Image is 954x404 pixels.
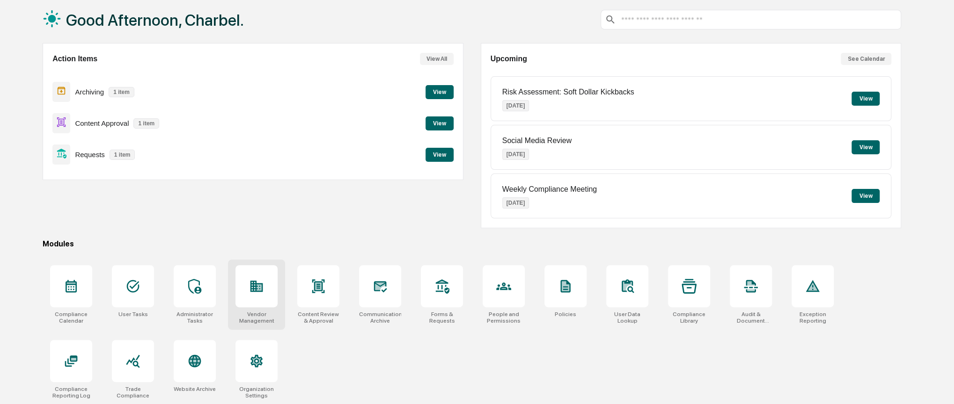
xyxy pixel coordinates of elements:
[174,311,216,324] div: Administrator Tasks
[841,53,891,65] button: See Calendar
[426,150,454,159] a: View
[110,150,135,160] p: 1 item
[174,386,216,392] div: Website Archive
[867,298,888,305] span: Pylon
[133,118,159,129] p: 1 item
[43,239,901,248] div: Modules
[491,55,527,63] h2: Upcoming
[66,11,244,29] h1: Good Afternoon, Charbel.
[118,311,148,317] div: User Tasks
[235,386,278,399] div: Organization Settings
[502,197,529,209] p: [DATE]
[483,311,525,324] div: People and Permissions
[502,137,572,145] p: Social Media Review
[502,185,597,194] p: Weekly Compliance Meeting
[75,151,104,159] p: Requests
[50,386,92,399] div: Compliance Reporting Log
[502,88,634,96] p: Risk Assessment: Soft Dollar Kickbacks
[792,311,834,324] div: Exception Reporting
[668,311,710,324] div: Compliance Library
[502,100,529,111] p: [DATE]
[426,87,454,96] a: View
[851,140,880,154] button: View
[426,85,454,99] button: View
[502,149,529,160] p: [DATE]
[112,386,154,399] div: Trade Compliance
[555,311,576,317] div: Policies
[426,116,454,130] button: View
[235,311,278,324] div: Vendor Management
[75,88,104,96] p: Archiving
[297,311,339,324] div: Content Review & Approval
[840,297,888,305] a: Powered byPylon
[606,311,648,324] div: User Data Lookup
[52,55,97,63] h2: Action Items
[730,311,772,324] div: Audit & Document Logs
[426,148,454,162] button: View
[851,92,880,106] button: View
[359,311,401,324] div: Communications Archive
[109,87,134,97] p: 1 item
[50,311,92,324] div: Compliance Calendar
[75,119,129,127] p: Content Approval
[421,311,463,324] div: Forms & Requests
[851,189,880,203] button: View
[426,118,454,127] a: View
[420,53,454,65] button: View All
